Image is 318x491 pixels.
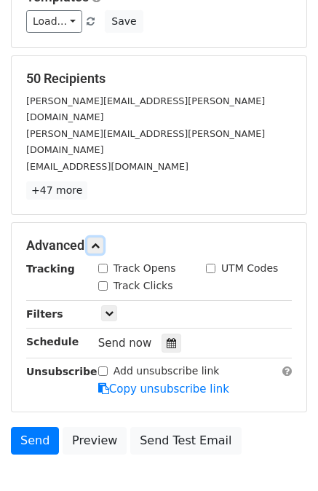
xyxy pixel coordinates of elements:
[114,261,176,276] label: Track Opens
[26,366,98,377] strong: Unsubscribe
[26,71,292,87] h5: 50 Recipients
[26,237,292,254] h5: Advanced
[245,421,318,491] iframe: Chat Widget
[98,382,229,396] a: Copy unsubscribe link
[26,161,188,172] small: [EMAIL_ADDRESS][DOMAIN_NAME]
[114,278,173,294] label: Track Clicks
[114,364,220,379] label: Add unsubscribe link
[26,336,79,347] strong: Schedule
[26,128,265,156] small: [PERSON_NAME][EMAIL_ADDRESS][PERSON_NAME][DOMAIN_NAME]
[26,95,265,123] small: [PERSON_NAME][EMAIL_ADDRESS][PERSON_NAME][DOMAIN_NAME]
[11,427,59,455] a: Send
[98,337,152,350] span: Send now
[26,263,75,275] strong: Tracking
[26,308,63,320] strong: Filters
[130,427,241,455] a: Send Test Email
[221,261,278,276] label: UTM Codes
[26,181,87,200] a: +47 more
[105,10,143,33] button: Save
[26,10,82,33] a: Load...
[63,427,127,455] a: Preview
